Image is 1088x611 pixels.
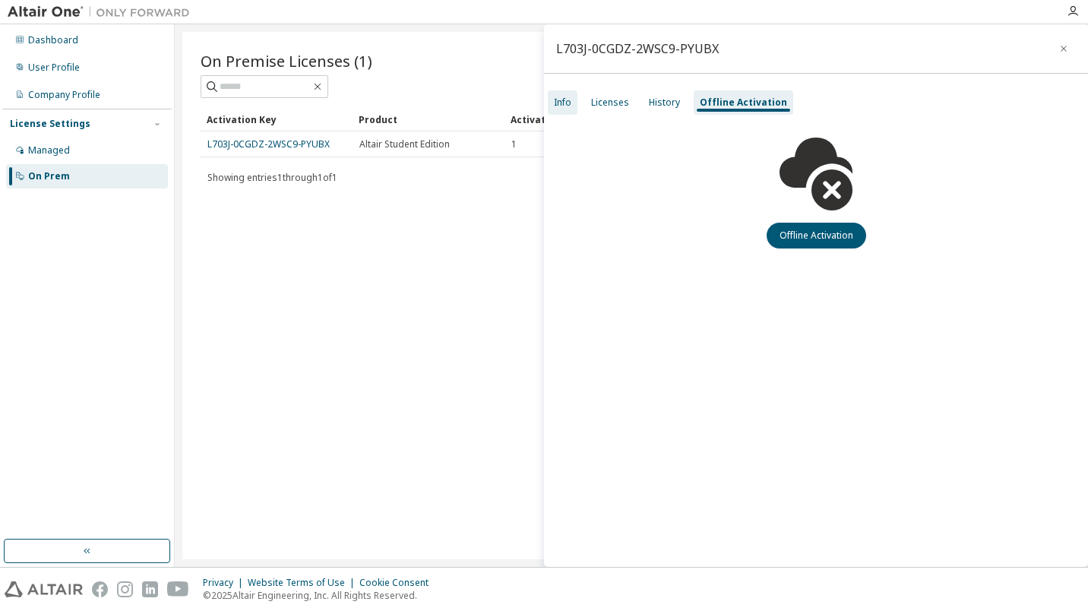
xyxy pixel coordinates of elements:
[167,581,189,597] img: youtube.svg
[10,118,90,130] div: License Settings
[554,97,571,109] div: Info
[28,170,70,182] div: On Prem
[359,107,498,131] div: Product
[511,107,650,131] div: Activation Allowed
[203,589,438,602] p: © 2025 Altair Engineering, Inc. All Rights Reserved.
[207,107,346,131] div: Activation Key
[28,144,70,157] div: Managed
[203,577,248,589] div: Privacy
[700,97,787,109] div: Offline Activation
[591,97,629,109] div: Licenses
[5,581,83,597] img: altair_logo.svg
[207,171,337,184] span: Showing entries 1 through 1 of 1
[767,223,866,249] button: Offline Activation
[248,577,359,589] div: Website Terms of Use
[117,581,133,597] img: instagram.svg
[359,577,438,589] div: Cookie Consent
[359,138,450,150] span: Altair Student Edition
[207,138,330,150] a: L703J-0CGDZ-2WSC9-PYUBX
[8,5,198,20] img: Altair One
[201,50,372,71] span: On Premise Licenses (1)
[649,97,680,109] div: History
[28,34,78,46] div: Dashboard
[511,138,517,150] span: 1
[556,43,719,55] div: L703J-0CGDZ-2WSC9-PYUBX
[28,89,100,101] div: Company Profile
[28,62,80,74] div: User Profile
[142,581,158,597] img: linkedin.svg
[92,581,108,597] img: facebook.svg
